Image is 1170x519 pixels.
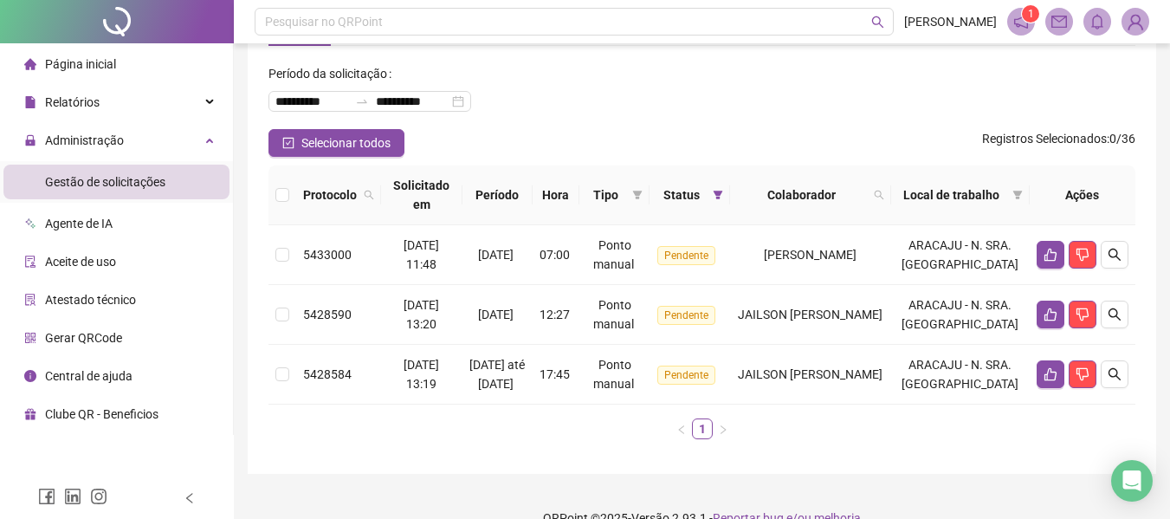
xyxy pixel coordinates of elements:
[1013,14,1029,29] span: notification
[764,248,856,262] span: [PERSON_NAME]
[737,185,867,204] span: Colaborador
[381,165,462,225] th: Solicitado em
[45,331,122,345] span: Gerar QRCode
[709,182,727,208] span: filter
[1076,367,1089,381] span: dislike
[24,294,36,306] span: solution
[713,418,734,439] li: Próxima página
[874,190,884,200] span: search
[24,256,36,268] span: audit
[671,418,692,439] li: Página anterior
[45,369,133,383] span: Central de ajuda
[1012,190,1023,200] span: filter
[24,58,36,70] span: home
[871,16,884,29] span: search
[1044,367,1057,381] span: like
[404,358,439,391] span: [DATE] 13:19
[1028,8,1034,20] span: 1
[904,12,997,31] span: [PERSON_NAME]
[360,182,378,208] span: search
[45,255,116,269] span: Aceite de uso
[713,418,734,439] button: right
[404,298,439,331] span: [DATE] 13:20
[301,133,391,152] span: Selecionar todos
[355,94,369,108] span: swap-right
[891,225,1030,285] td: ARACAJU - N. SRA. [GEOGRAPHIC_DATA]
[469,358,525,391] span: [DATE] até [DATE]
[540,248,570,262] span: 07:00
[478,248,514,262] span: [DATE]
[1122,9,1148,35] img: 72414
[676,425,687,435] span: left
[45,57,116,71] span: Página inicial
[693,419,712,438] a: 1
[1108,248,1122,262] span: search
[692,418,713,439] li: 1
[45,217,113,230] span: Agente de IA
[593,358,634,391] span: Ponto manual
[1044,308,1057,321] span: like
[1051,14,1067,29] span: mail
[404,238,439,271] span: [DATE] 11:48
[364,190,374,200] span: search
[45,95,100,109] span: Relatórios
[268,60,398,88] label: Período da solicitação
[671,418,692,439] button: left
[713,190,723,200] span: filter
[303,185,357,204] span: Protocolo
[24,332,36,344] span: qrcode
[1076,248,1089,262] span: dislike
[982,132,1107,146] span: Registros Selecionados
[1089,14,1105,29] span: bell
[462,165,533,225] th: Período
[1009,182,1026,208] span: filter
[629,182,646,208] span: filter
[1111,460,1153,502] div: Open Intercom Messenger
[45,133,124,147] span: Administração
[303,308,352,321] span: 5428590
[657,246,715,265] span: Pendente
[1037,185,1128,204] div: Ações
[45,175,165,189] span: Gestão de solicitações
[1108,308,1122,321] span: search
[1022,5,1039,23] sup: 1
[657,306,715,325] span: Pendente
[24,96,36,108] span: file
[656,185,706,204] span: Status
[1108,367,1122,381] span: search
[45,407,158,421] span: Clube QR - Beneficios
[355,94,369,108] span: to
[478,308,514,321] span: [DATE]
[38,488,55,505] span: facebook
[268,129,404,157] button: Selecionar todos
[898,185,1005,204] span: Local de trabalho
[24,408,36,420] span: gift
[540,308,570,321] span: 12:27
[303,367,352,381] span: 5428584
[24,134,36,146] span: lock
[593,298,634,331] span: Ponto manual
[586,185,625,204] span: Tipo
[64,488,81,505] span: linkedin
[1076,308,1089,321] span: dislike
[24,370,36,382] span: info-circle
[891,345,1030,405] td: ARACAJU - N. SRA. [GEOGRAPHIC_DATA]
[891,285,1030,345] td: ARACAJU - N. SRA. [GEOGRAPHIC_DATA]
[184,492,196,504] span: left
[90,488,107,505] span: instagram
[657,366,715,385] span: Pendente
[738,308,882,321] span: JAILSON [PERSON_NAME]
[1044,248,1057,262] span: like
[45,293,136,307] span: Atestado técnico
[303,248,352,262] span: 5433000
[982,129,1135,157] span: : 0 / 36
[632,190,643,200] span: filter
[282,137,294,149] span: check-square
[718,425,728,435] span: right
[738,367,882,381] span: JAILSON [PERSON_NAME]
[870,182,888,208] span: search
[533,165,579,225] th: Hora
[593,238,634,271] span: Ponto manual
[540,367,570,381] span: 17:45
